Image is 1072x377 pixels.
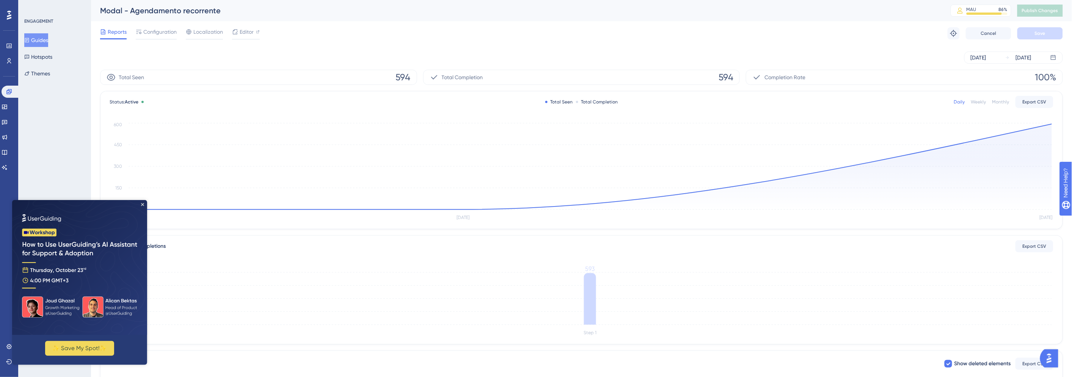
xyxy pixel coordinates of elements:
button: Hotspots [24,50,52,64]
tspan: [DATE] [457,215,469,221]
span: Export CSV [1023,243,1047,249]
div: Close Preview [129,3,132,6]
div: Monthly [992,99,1009,105]
button: Export CSV [1015,96,1053,108]
tspan: 300 [114,164,122,169]
span: Cancel [981,30,997,36]
div: Modal - Agendamento recorrente [100,5,932,16]
span: 100% [1035,71,1056,83]
button: Cancel [966,27,1011,39]
div: [DATE] [971,53,986,62]
span: 594 [719,71,733,83]
span: Save [1035,30,1045,36]
div: [DATE] [1016,53,1031,62]
span: Status: [110,99,138,105]
span: 594 [396,71,411,83]
span: Export CSV [1023,99,1047,105]
div: Total Completion [576,99,618,105]
span: Export CSV [1023,361,1047,367]
div: 86 % [999,6,1008,13]
button: Save [1017,27,1063,39]
span: Reports [108,27,127,36]
button: Export CSV [1015,358,1053,370]
span: Configuration [143,27,177,36]
tspan: 600 [114,122,122,127]
span: Show deleted elements [954,359,1011,368]
tspan: [DATE] [1040,215,1053,221]
span: Total Completion [442,73,483,82]
iframe: UserGuiding AI Assistant Launcher [1040,347,1063,370]
tspan: 450 [114,142,122,147]
span: Publish Changes [1022,8,1058,14]
div: Total Seen [545,99,573,105]
tspan: Step 1 [584,330,597,336]
button: Publish Changes [1017,5,1063,17]
tspan: 150 [115,185,122,191]
span: Need Help? [18,2,47,11]
button: Export CSV [1015,240,1053,252]
tspan: 593 [585,266,595,273]
span: Editor [240,27,254,36]
button: ✨ Save My Spot!✨ [33,141,102,156]
span: Active [125,99,138,105]
div: ENGAGEMENT [24,18,53,24]
span: Total Seen [119,73,144,82]
div: MAU [967,6,976,13]
div: Weekly [971,99,986,105]
span: Localization [193,27,223,36]
span: Completion Rate [764,73,805,82]
div: Daily [954,99,965,105]
button: Guides [24,33,48,47]
button: Themes [24,67,50,80]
